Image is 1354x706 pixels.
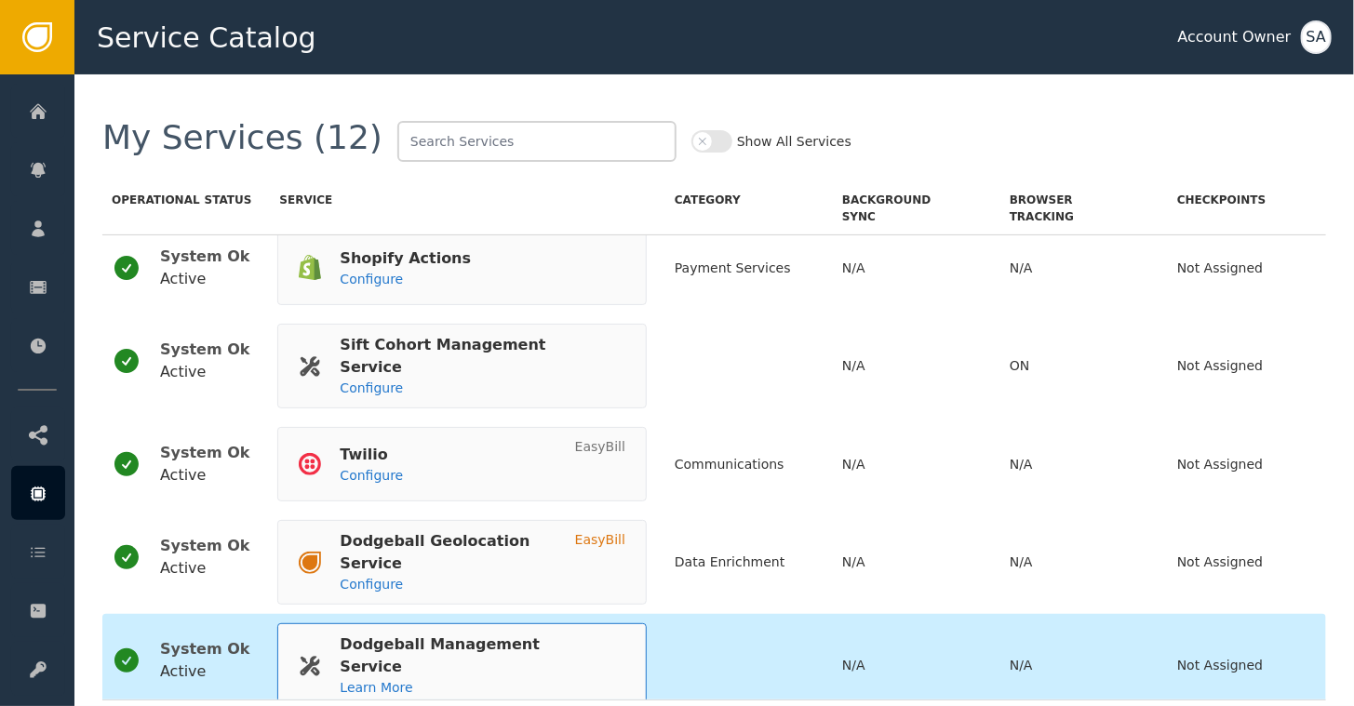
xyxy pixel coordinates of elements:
[340,247,471,270] div: Shopify Actions
[160,660,249,683] div: Active
[112,162,279,225] div: Status
[340,380,403,395] span: Configure
[675,553,814,572] div: Data Enrichment
[160,268,249,290] div: Active
[1010,656,1149,675] div: N/A
[340,444,403,466] div: Twilio
[160,361,249,383] div: Active
[842,656,982,675] div: N/A
[279,162,647,225] div: Service
[160,535,249,557] div: System Ok
[1010,162,1149,225] div: Tracking
[340,272,403,286] span: Configure
[340,270,403,289] a: Configure
[340,334,607,379] div: Sift Cohort Management Service
[160,557,249,579] div: Active
[575,437,625,457] div: EasyBill
[160,246,249,268] div: System Ok
[1177,162,1317,225] div: Checkpoints
[112,192,200,225] span: Operational
[575,530,625,550] div: EasyBill
[1010,192,1145,208] span: Browser
[1177,656,1317,675] div: Not Assigned
[340,466,403,486] a: Configure
[675,162,814,225] div: Category
[340,680,412,695] span: Learn More
[1177,455,1317,474] div: Not Assigned
[1010,356,1149,376] div: ON
[842,259,982,278] div: N/A
[340,577,403,592] span: Configure
[675,259,814,278] div: Payment Services
[340,379,403,398] a: Configure
[1178,26,1292,48] div: Account Owner
[340,468,403,483] span: Configure
[160,339,249,361] div: System Ok
[675,455,814,474] div: Communications
[1301,20,1332,54] button: SA
[397,121,677,162] input: Search Services
[842,455,982,474] div: N/A
[1010,455,1149,474] div: N/A
[97,17,316,59] span: Service Catalog
[340,678,412,698] a: Learn More
[102,121,382,162] div: My Services (12)
[842,162,982,225] div: Sync
[1177,259,1317,278] div: Not Assigned
[340,530,556,575] div: Dodgeball Geolocation Service
[340,633,607,678] div: Dodgeball Management Service
[160,442,249,464] div: System Ok
[160,638,249,660] div: System Ok
[1177,356,1317,376] div: Not Assigned
[842,356,982,376] div: N/A
[842,192,977,208] span: Background
[1177,553,1317,572] div: Not Assigned
[842,553,982,572] div: N/A
[1010,259,1149,278] div: N/A
[340,575,403,594] a: Configure
[737,132,851,152] label: Show All Services
[160,464,249,486] div: Active
[1010,553,1149,572] div: N/A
